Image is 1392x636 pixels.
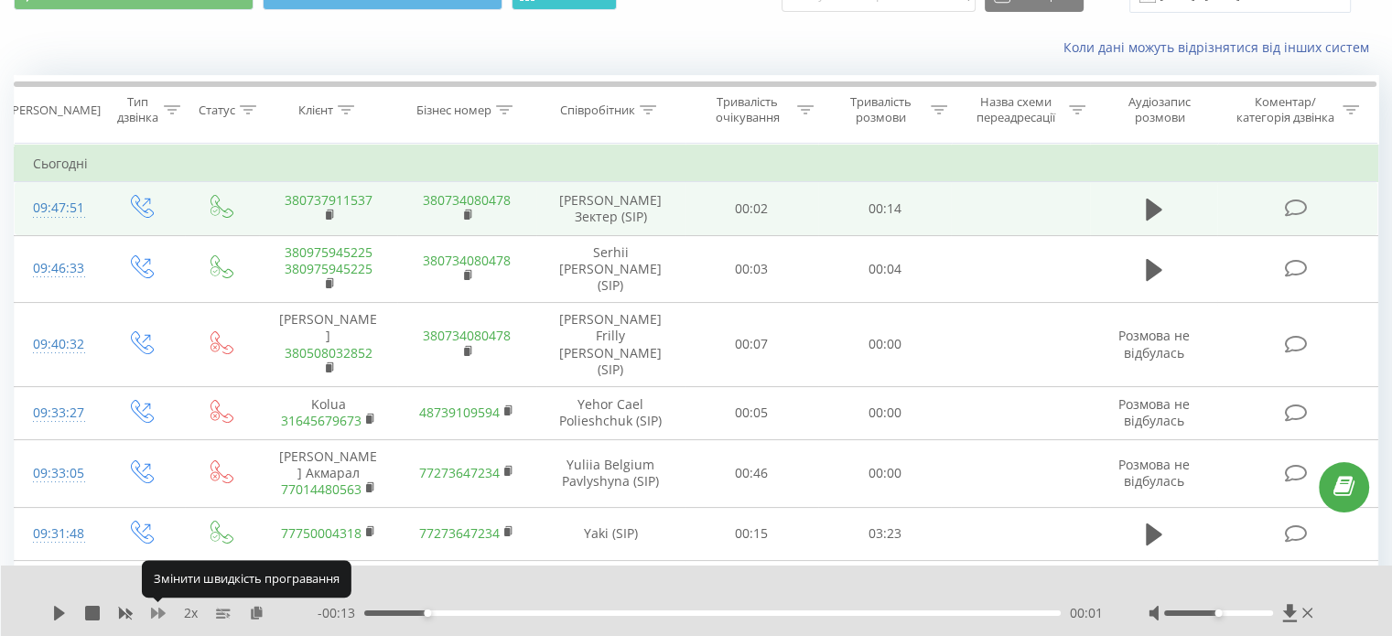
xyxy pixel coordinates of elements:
[33,327,81,362] div: 09:40:32
[536,507,685,560] td: Yaki (SIP)
[536,303,685,387] td: [PERSON_NAME] Frilly [PERSON_NAME] (SIP)
[419,524,500,542] a: 77273647234
[536,560,685,628] td: Yuliia Belgium Pavlyshyna (SIP)
[15,146,1378,182] td: Сьогодні
[818,560,951,628] td: 00:00
[1118,327,1190,361] span: Розмова не відбулась
[423,327,511,344] a: 380734080478
[818,507,951,560] td: 03:23
[1070,604,1103,622] span: 00:01
[318,604,364,622] span: - 00:13
[835,94,926,125] div: Тривалість розмови
[685,386,818,439] td: 00:05
[1106,94,1214,125] div: Аудіозапис розмови
[298,102,333,118] div: Клієнт
[259,440,397,508] td: [PERSON_NAME] Акмарал
[285,243,372,261] a: 380975945225
[702,94,793,125] div: Тривалість очікування
[115,94,158,125] div: Тип дзвінка
[685,507,818,560] td: 00:15
[142,561,351,598] div: Змінити швидкість програвання
[281,412,361,429] a: 31645679673
[1118,395,1190,429] span: Розмова не відбулась
[33,395,81,431] div: 09:33:27
[685,440,818,508] td: 00:46
[685,235,818,303] td: 00:03
[685,182,818,235] td: 00:02
[536,386,685,439] td: Yehor Cael Polieshchuk (SIP)
[33,516,81,552] div: 09:31:48
[1214,609,1222,617] div: Accessibility label
[423,252,511,269] a: 380734080478
[560,102,635,118] div: Співробітник
[8,102,101,118] div: [PERSON_NAME]
[33,190,81,226] div: 09:47:51
[536,440,685,508] td: Yuliia Belgium Pavlyshyna (SIP)
[685,303,818,387] td: 00:07
[199,102,235,118] div: Статус
[281,524,361,542] a: 77750004318
[685,560,818,628] td: 00:18
[1118,456,1190,490] span: Розмова не відбулась
[33,251,81,286] div: 09:46:33
[184,604,198,622] span: 2 x
[419,404,500,421] a: 48739109594
[419,464,500,481] a: 77273647234
[259,386,397,439] td: Kolua
[285,260,372,277] a: 380975945225
[285,191,372,209] a: 380737911537
[536,182,685,235] td: [PERSON_NAME] Зектер (SIP)
[968,94,1064,125] div: Назва схеми переадресації
[33,456,81,491] div: 09:33:05
[818,303,951,387] td: 00:00
[281,480,361,498] a: 77014480563
[1231,94,1338,125] div: Коментар/категорія дзвінка
[818,440,951,508] td: 00:00
[259,303,397,387] td: [PERSON_NAME]
[536,235,685,303] td: Serhii [PERSON_NAME] (SIP)
[818,386,951,439] td: 00:00
[1063,38,1378,56] a: Коли дані можуть відрізнятися вiд інших систем
[424,609,431,617] div: Accessibility label
[818,182,951,235] td: 00:14
[423,191,511,209] a: 380734080478
[818,235,951,303] td: 00:04
[285,344,372,361] a: 380508032852
[416,102,491,118] div: Бізнес номер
